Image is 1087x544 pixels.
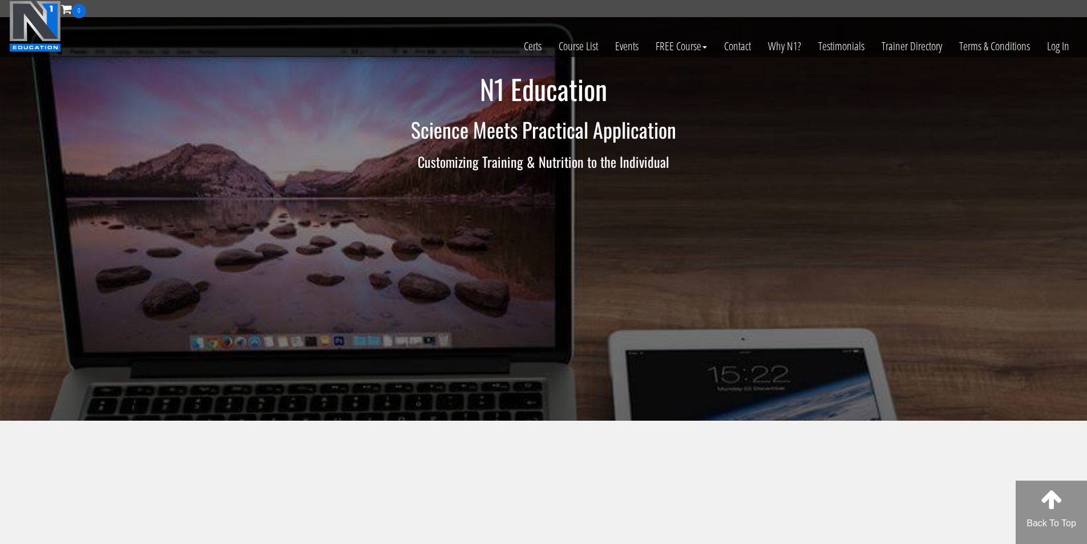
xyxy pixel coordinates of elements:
[550,18,607,74] a: Course List
[607,18,647,74] a: Events
[1016,517,1087,530] p: Back To Top
[61,1,86,17] a: 0
[759,18,810,74] a: Why N1?
[951,18,1038,74] a: Terms & Conditions
[210,74,878,104] h1: N1 Education
[1038,18,1078,74] a: Log In
[810,18,873,74] a: Testimonials
[873,18,951,74] a: Trainer Directory
[210,118,878,141] h2: Science Meets Practical Application
[72,4,86,18] span: 0
[210,154,878,169] h3: Customizing Training & Nutrition to the Individual
[515,18,550,74] a: Certs
[9,1,61,52] img: n1-education
[647,18,716,74] a: FREE Course
[716,18,759,74] a: Contact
